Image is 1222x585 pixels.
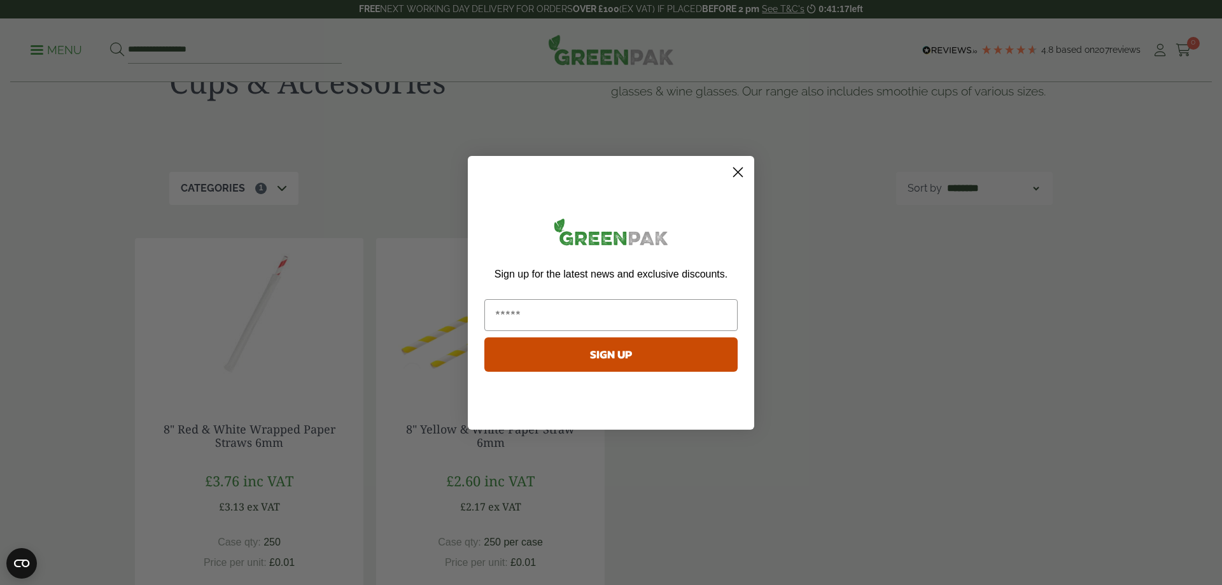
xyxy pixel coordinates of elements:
button: SIGN UP [484,337,738,372]
span: Sign up for the latest news and exclusive discounts. [495,269,727,279]
input: Email [484,299,738,331]
button: Open CMP widget [6,548,37,579]
img: greenpak_logo [484,213,738,256]
button: Close dialog [727,161,749,183]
